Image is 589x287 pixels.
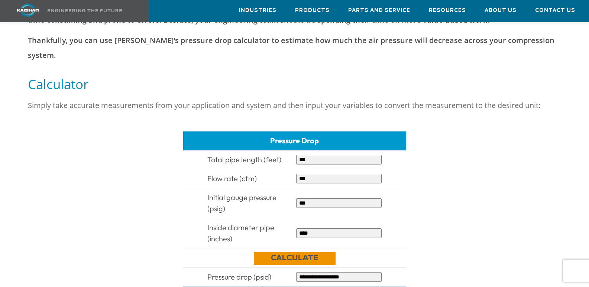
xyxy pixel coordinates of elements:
span: Parts and Service [348,6,410,15]
a: Calculate [254,252,336,265]
span: Pressure drop (psid) [207,272,271,281]
span: Flow rate (cfm) [207,174,257,183]
p: Thankfully, you can use [PERSON_NAME]’s pressure drop calculator to estimate how much the air pre... [28,33,561,63]
span: Contact Us [535,6,575,15]
h5: Calculator [28,76,561,92]
span: Industries [239,6,276,15]
span: Products [295,6,330,15]
p: Simply take accurate measurements from your application and system and then input your variables ... [28,98,561,113]
a: Industries [239,0,276,20]
span: Inside diameter pipe (inches) [207,223,274,243]
span: Pressure Drop [270,136,319,145]
img: Engineering the future [48,9,122,12]
a: Contact Us [535,0,575,20]
a: About Us [485,0,517,20]
span: Resources [429,6,466,15]
a: Parts and Service [348,0,410,20]
span: Initial gauge pressure (psig) [207,193,276,213]
span: Total pipe length (feet) [207,155,281,164]
a: Resources [429,0,466,20]
a: Products [295,0,330,20]
span: About Us [485,6,517,15]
